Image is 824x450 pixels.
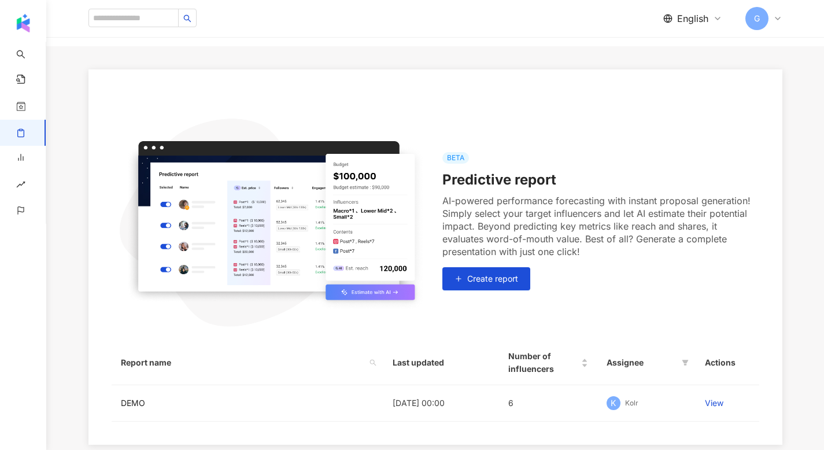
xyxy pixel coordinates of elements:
img: logo icon [14,14,32,32]
a: search [16,42,58,69]
th: Actions [696,341,759,385]
th: Last updated [383,341,499,385]
img: Predictive report [112,116,428,327]
div: Kolr [625,399,638,408]
button: Create report [442,267,530,290]
span: K [611,397,616,410]
span: search [367,354,379,371]
div: BETA [442,152,469,164]
div: AI-powered performance forecasting with instant proposal generation! Simply select your target in... [442,194,759,258]
td: [DATE] 00:00 [383,385,499,422]
span: Report name [121,356,365,369]
span: filter [682,359,689,366]
span: Create report [467,274,518,283]
span: rise [16,173,25,199]
span: English [677,12,708,25]
span: search [183,14,191,23]
span: Number of influencers [508,350,579,375]
span: G [754,12,760,25]
div: Predictive report [442,170,759,190]
th: Number of influencers [499,341,597,385]
span: 6 [508,398,513,408]
span: filter [679,354,691,371]
span: Assignee [607,356,677,369]
div: DEMO [121,397,260,410]
span: search [369,359,376,366]
a: View [705,398,723,408]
